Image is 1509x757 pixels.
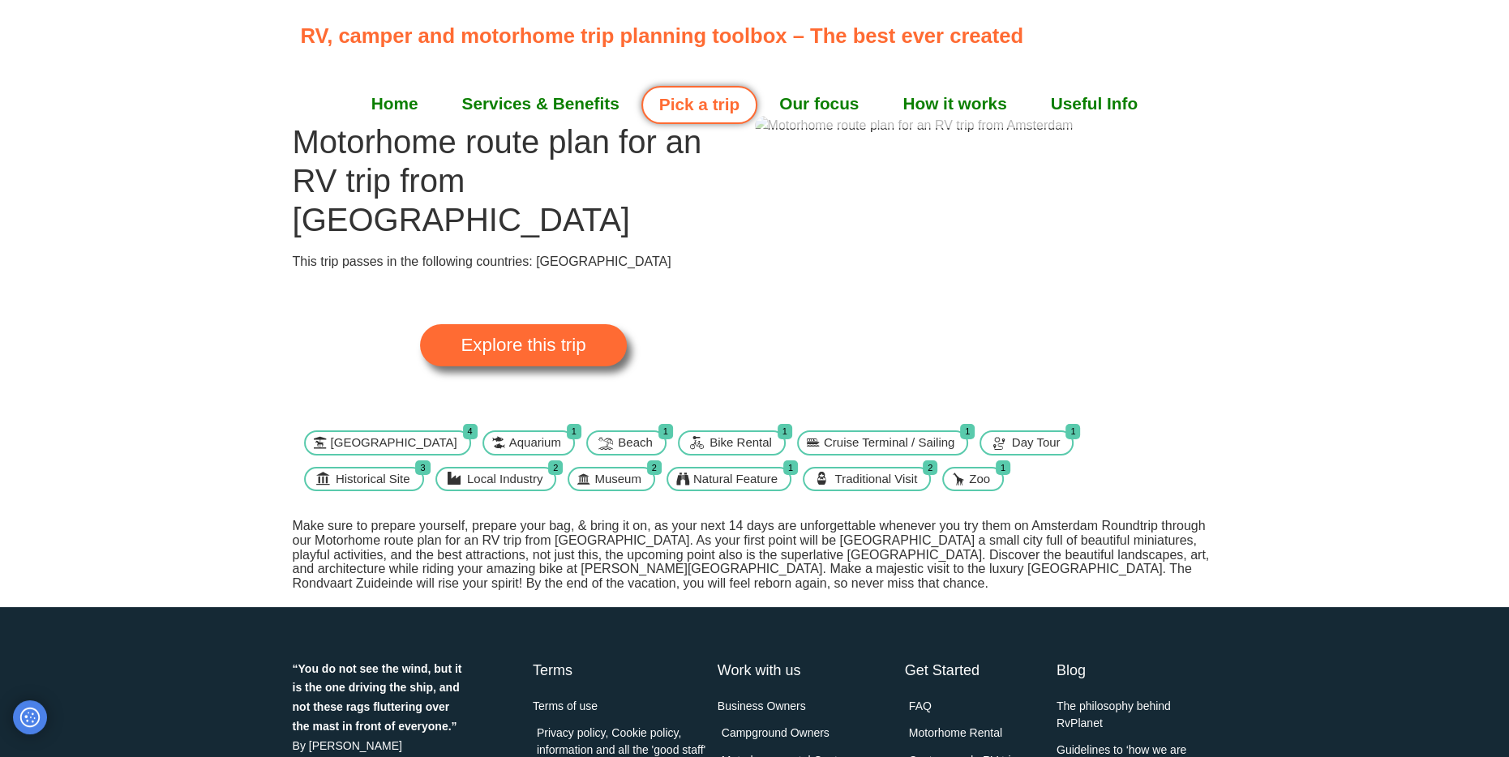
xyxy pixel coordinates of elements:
[718,660,905,682] h4: Work with us
[1057,660,1217,682] h4: Blog
[757,83,881,124] a: Our focus
[293,519,1210,590] span: Make sure to prepare yourself, prepare your bag, & bring it on, as your next 14 days are unforget...
[293,122,755,239] h1: Motorhome route plan for an RV trip from [GEOGRAPHIC_DATA]
[327,434,461,452] span: [GEOGRAPHIC_DATA]
[718,725,905,742] a: Campground Owners
[590,470,645,489] span: Museum
[1008,434,1065,452] span: Day Tour
[463,470,547,489] span: Local Industry
[300,83,1208,124] nav: Menu
[689,470,782,489] span: Natural Feature
[349,83,440,124] a: Home
[614,434,657,452] span: Beach
[905,725,1002,742] span: Motorhome Rental
[1057,698,1217,732] a: The philosophy behind RvPlanet
[420,324,626,366] a: Explore this trip
[905,698,1057,715] a: FAQ
[658,424,673,439] span: 1
[439,83,641,124] a: Services & Benefits
[505,434,565,452] span: Aquarium
[996,460,1010,476] span: 1
[718,698,806,715] span: Business Owners
[965,470,994,489] span: Zoo
[13,700,47,734] button: Privacy and cookie settings
[461,336,585,354] span: Explore this trip
[647,460,662,476] span: 2
[718,698,905,715] a: Business Owners
[923,460,937,476] span: 2
[533,698,718,715] a: Terms of use
[830,470,921,489] span: Traditional Visit
[1029,83,1160,124] a: Useful Info
[293,254,671,268] span: This trip passes in the following countries: [GEOGRAPHIC_DATA]
[415,460,430,476] span: 3
[705,434,776,452] span: Bike Rental
[293,662,462,733] strong: “You do not see the wind, but it is the one driving the ship, and not these rags fluttering over ...
[533,660,718,682] h4: Terms
[905,725,1057,742] a: Motorhome Rental
[567,424,581,439] span: 1
[548,460,563,476] span: 2
[463,424,478,439] span: 4
[960,424,975,439] span: 1
[778,424,792,439] span: 1
[533,698,598,715] span: Terms of use
[881,83,1028,124] a: How it works
[300,20,1217,51] p: RV, camper and motorhome trip planning toolbox – The best ever created
[905,660,1057,682] h4: Get Started
[332,470,414,489] span: Historical Site
[641,86,757,124] a: Pick a trip
[783,460,798,476] span: 1
[718,725,830,742] span: Campground Owners
[1065,424,1080,439] span: 1
[905,698,932,715] span: FAQ
[820,434,958,452] span: Cruise Terminal / Sailing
